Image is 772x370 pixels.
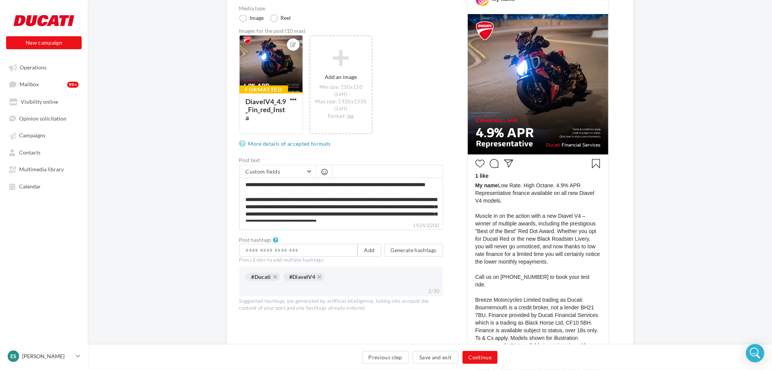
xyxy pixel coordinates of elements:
span: Visibility online [21,98,58,105]
label: Reel [270,14,291,22]
span: My name [475,182,498,188]
a: More details of accepted formats [239,139,334,148]
button: Add [358,244,381,257]
a: Opinion solicitation [5,111,83,125]
a: Operations [5,60,83,74]
svg: Commenter [490,159,499,168]
label: Post hashtags [239,237,272,243]
div: #Ducati [245,273,280,281]
div: Suggested hashtags are generated by artificial intelligence, taking into account the content of y... [239,298,443,312]
a: Contacts [5,145,83,159]
a: Multimedia library [5,162,83,176]
button: Continue [463,351,498,364]
button: Previous step [362,351,409,364]
div: Formatted [239,85,288,94]
label: Post text [239,158,443,163]
span: Contacts [19,149,40,156]
label: Media type [239,6,443,11]
a: ES [PERSON_NAME] [6,349,82,364]
span: Campaigns [19,132,45,139]
a: Mailbox99+ [5,77,83,91]
a: Campaigns [5,128,83,142]
svg: J’aime [475,159,485,168]
div: Images for the post (10 max) [239,28,443,34]
span: Operations [20,64,47,71]
div: 99+ [67,82,79,88]
div: DiavelV4_4.9_Fin_red_Insta [246,97,286,122]
div: Open Intercom Messenger [746,344,764,362]
span: Calendar [19,183,41,190]
span: Mailbox [19,81,39,88]
a: Calendar [5,179,83,193]
label: Image [239,14,264,22]
div: 2/30 [425,286,443,296]
span: Multimedia library [19,166,64,173]
div: 1 like [475,172,601,182]
span: Custom fields [246,168,280,175]
button: New campaign [6,36,82,49]
div: #DiavelV4 [283,273,324,281]
button: Custom fields [240,165,316,178]
svg: Partager la publication [504,159,513,168]
span: Opinion solicitation [19,115,66,122]
span: ES [10,352,16,360]
label: 1924/2200 [239,222,443,230]
button: Save and exit [413,351,458,364]
div: Press Enter to add multiple hashtags [239,257,443,264]
svg: Enregistrer [591,159,601,168]
a: Visibility online [5,95,83,108]
p: [PERSON_NAME] [22,352,73,360]
button: Generate hashtags [384,244,443,257]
